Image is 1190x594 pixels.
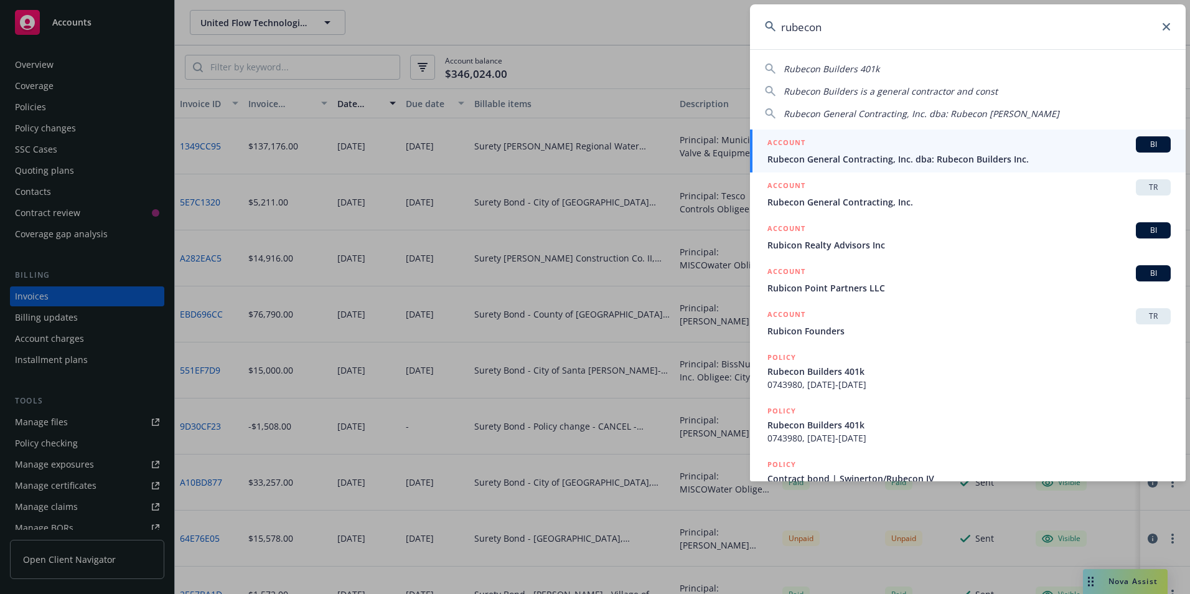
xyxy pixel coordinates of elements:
span: Contract bond | Swinerton/Rubecon JV [767,472,1171,485]
span: Rubecon Builders 401k [767,418,1171,431]
a: POLICYRubecon Builders 401k0743980, [DATE]-[DATE] [750,398,1186,451]
span: 0743980, [DATE]-[DATE] [767,378,1171,391]
span: TR [1141,311,1166,322]
h5: POLICY [767,458,796,471]
a: POLICYRubecon Builders 401k0743980, [DATE]-[DATE] [750,344,1186,398]
a: ACCOUNTTRRubicon Founders [750,301,1186,344]
h5: POLICY [767,405,796,417]
span: BI [1141,139,1166,150]
h5: ACCOUNT [767,265,805,280]
input: Search... [750,4,1186,49]
span: Rubicon Founders [767,324,1171,337]
span: BI [1141,268,1166,279]
h5: ACCOUNT [767,136,805,151]
span: Rubecon Builders 401k [784,63,879,75]
span: Rubecon Builders 401k [767,365,1171,378]
span: BI [1141,225,1166,236]
span: 0743980, [DATE]-[DATE] [767,431,1171,445]
a: ACCOUNTBIRubicon Point Partners LLC [750,258,1186,301]
a: POLICYContract bond | Swinerton/Rubecon JV [750,451,1186,505]
a: ACCOUNTBIRubecon General Contracting, Inc. dba: Rubecon Builders Inc. [750,130,1186,172]
span: Rubecon General Contracting, Inc. [767,196,1171,209]
h5: ACCOUNT [767,308,805,323]
span: Rubicon Point Partners LLC [767,281,1171,295]
span: Rubecon General Contracting, Inc. dba: Rubecon Builders Inc. [767,153,1171,166]
span: TR [1141,182,1166,193]
h5: POLICY [767,351,796,364]
a: ACCOUNTBIRubicon Realty Advisors Inc [750,215,1186,258]
span: Rubecon General Contracting, Inc. dba: Rubecon [PERSON_NAME] [784,108,1059,120]
span: Rubecon Builders is a general contractor and const [784,85,998,97]
span: Rubicon Realty Advisors Inc [767,238,1171,252]
h5: ACCOUNT [767,179,805,194]
a: ACCOUNTTRRubecon General Contracting, Inc. [750,172,1186,215]
h5: ACCOUNT [767,222,805,237]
